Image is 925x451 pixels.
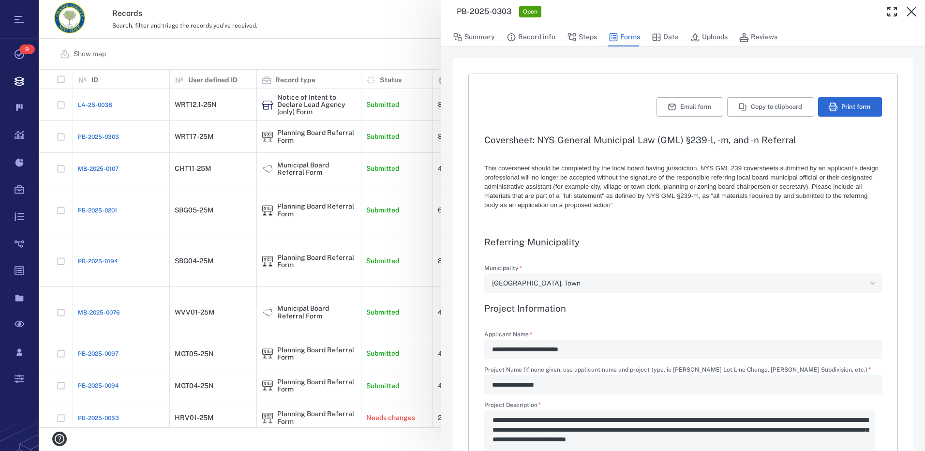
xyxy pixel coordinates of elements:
span: Open [521,8,539,16]
label: Project Description [484,402,882,410]
span: 9 [19,45,35,54]
button: Copy to clipboard [727,97,814,117]
label: Municipality [484,265,882,273]
button: Close [902,2,921,21]
button: Print form [818,97,882,117]
button: Record info [507,28,555,46]
div: Applicant Name [484,340,882,359]
span: This coversheet should be completed by the local board having jurisdiction. NYS GML 239 covershee... [484,165,879,209]
h3: Project Information [484,302,882,314]
button: Summary [453,28,495,46]
label: Project Name (if none given, use applicant name and project type, ie [PERSON_NAME] Lot Line Chang... [484,367,882,375]
button: Forms [609,28,640,46]
button: Toggle Fullscreen [882,2,902,21]
div: [GEOGRAPHIC_DATA], Town [492,278,866,289]
h3: PB-2025-0303 [457,6,511,17]
span: Help [22,7,42,15]
button: Email form [656,97,723,117]
h3: Coversheet: NYS General Municipal Law (GML) §239-l, -m, and -n Referral [484,134,882,146]
div: Municipality [484,273,882,293]
label: Applicant Name [484,331,882,340]
h3: Referring Municipality [484,236,882,248]
div: Project Name (if none given, use applicant name and project type, ie Smith Lot Line Change, Jones... [484,375,882,394]
button: Data [652,28,679,46]
button: Steps [567,28,597,46]
button: Uploads [690,28,728,46]
button: Reviews [739,28,777,46]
